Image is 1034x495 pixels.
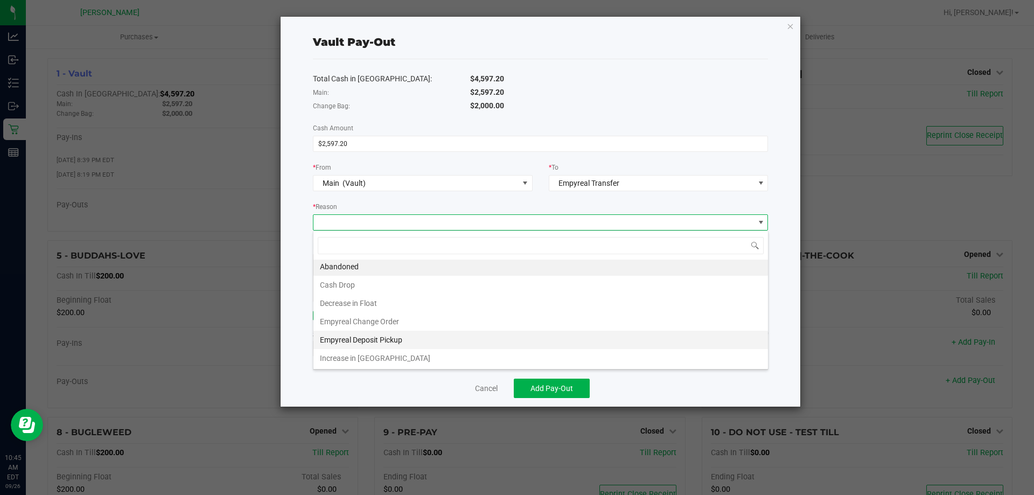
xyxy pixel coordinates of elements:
span: Total Cash in [GEOGRAPHIC_DATA]: [313,74,432,83]
span: Main: [313,89,329,96]
li: Empyreal Change Order [313,312,768,331]
button: Add Pay-Out [514,379,590,398]
span: Main [323,179,339,187]
a: Cancel [475,383,498,394]
span: $4,597.20 [470,74,504,83]
li: Decrease in Float [313,294,768,312]
span: Cash Amount [313,124,353,132]
span: Empyreal Transfer [558,179,619,187]
li: Cash Drop [313,276,768,294]
span: Add Pay-Out [530,384,573,393]
li: Abandoned [313,257,768,276]
div: Vault Pay-Out [313,34,395,50]
iframe: Resource center [11,409,43,441]
li: Empyreal Deposit Pickup [313,331,768,349]
li: Increase in [GEOGRAPHIC_DATA] [313,349,768,367]
span: $2,000.00 [470,101,504,110]
span: $2,597.20 [470,88,504,96]
span: (Vault) [343,179,366,187]
label: From [313,163,331,172]
label: To [549,163,558,172]
span: Change Bag: [313,102,350,110]
label: Reason [313,202,337,212]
